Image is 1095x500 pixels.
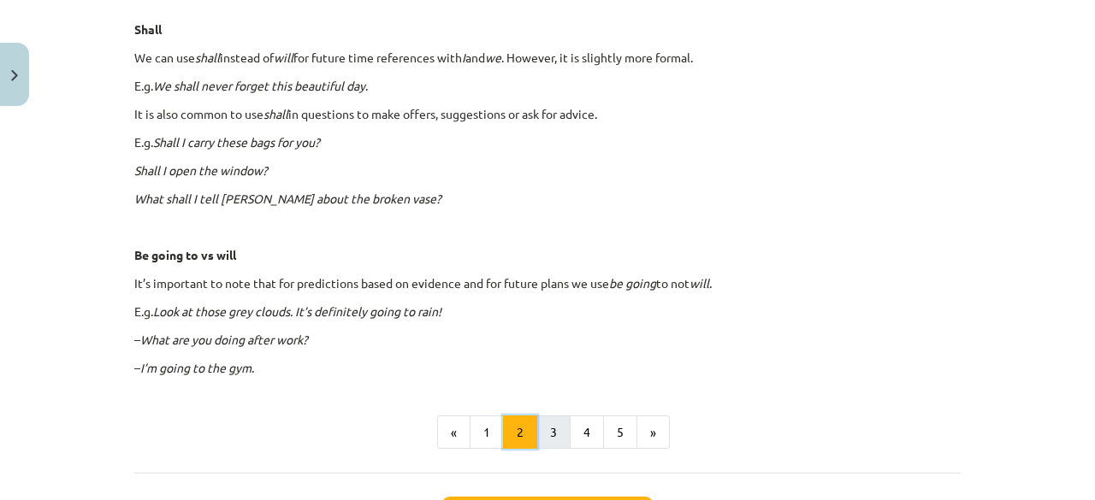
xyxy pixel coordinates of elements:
button: 4 [570,415,604,450]
i: shall [263,106,288,121]
p: It is also common to use in questions to make offers, suggestions or ask for advice. [134,105,961,123]
p: – . [134,359,961,377]
p: E.g. [134,133,961,151]
p: – [134,331,961,349]
i: will [690,275,709,291]
p: E.g. . [134,77,961,95]
i: What shall I tell [PERSON_NAME] about the broken vase? [134,191,441,206]
i: I’m going to the gym [140,360,252,375]
strong: Shall [134,21,162,37]
strong: Be going to vs will [134,247,236,262]
i: We shall never forget this beautiful day [153,78,365,93]
button: » [636,415,670,450]
i: Look at those grey clouds. It’s definitely going to rain! [153,303,441,319]
button: « [437,415,471,450]
button: 2 [503,415,537,450]
i: Shall I open the window? [134,162,268,178]
nav: Page navigation example [134,415,961,450]
p: We can use instead of for future time references with and . However, it is slightly more formal. [134,49,961,67]
button: 1 [470,415,504,450]
i: shall [195,50,220,65]
img: icon-close-lesson-0947bae3869378f0d4975bcd49f059093ad1ed9edebbc8119c70593378902aed.svg [11,70,18,81]
p: E.g. [134,303,961,321]
i: be going [609,275,656,291]
i: Shall I carry these bags for you? [153,134,320,150]
button: 3 [536,415,571,450]
i: What are you doing after work? [140,332,308,347]
i: we [485,50,501,65]
button: 5 [603,415,637,450]
i: I [462,50,465,65]
p: It’s important to note that for predictions based on evidence and for future plans we use to not . [134,274,961,292]
i: will [274,50,293,65]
